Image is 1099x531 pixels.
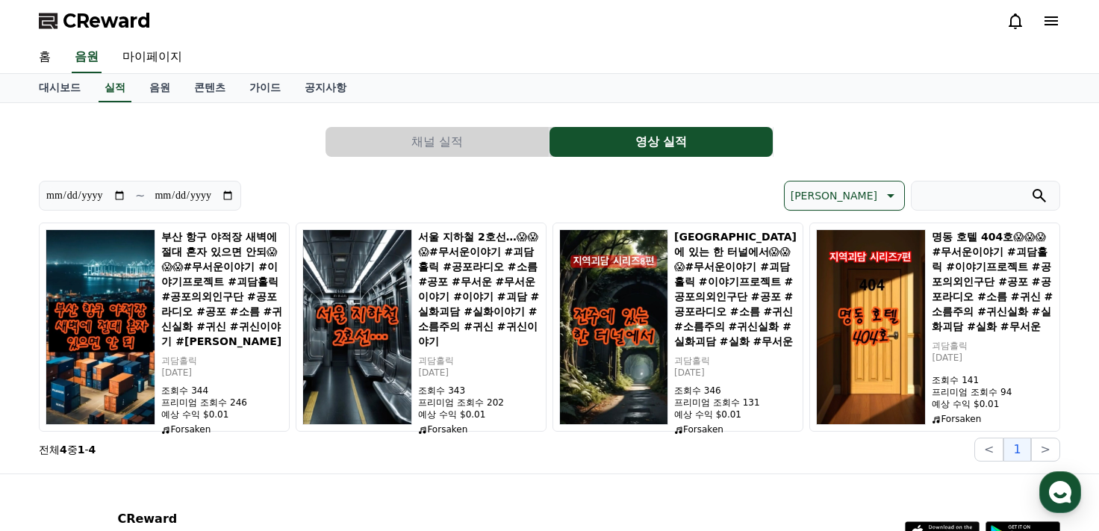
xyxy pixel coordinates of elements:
[1031,438,1060,462] button: >
[674,423,797,435] p: Forsaken
[674,355,797,367] p: 괴담홀릭
[39,223,290,432] button: 부산 항구 야적장 새벽에 절대 혼자 있으면 안되😱😱😱#무서운이야기 #이야기프로젝트 #괴담홀릭 #공포의외인구단 #공포라디오 #공포 #소름 #귀신실화 #귀신 #귀신이야기 #이야디...
[4,407,99,444] a: 홈
[418,367,540,379] p: [DATE]
[932,386,1053,398] p: 프리미엄 조회수 94
[27,42,63,73] a: 홈
[418,409,540,420] p: 예상 수익 $0.01
[72,42,102,73] a: 음원
[117,510,299,528] p: CReward
[784,181,905,211] button: [PERSON_NAME]
[559,229,668,425] img: 전주에 있는 한 터널에서😱😱😱#무서운이야기 #괴담홀릭 #이야기프로젝트 #공포의외인구단 #공포 #공포라디오 #소름 #귀신 #소름주의 #귀신실화 #실화괴담 #실화 #무서운
[932,352,1053,364] p: [DATE]
[791,185,877,206] p: [PERSON_NAME]
[674,367,797,379] p: [DATE]
[161,385,283,397] p: 조회수 344
[161,229,283,349] h5: 부산 항구 야적장 새벽에 절대 혼자 있으면 안되😱😱😱#무서운이야기 #이야기프로젝트 #괴담홀릭 #공포의외인구단 #공포라디오 #공포 #소름 #귀신실화 #귀신 #귀신이야기 #[PE...
[89,444,96,456] strong: 4
[293,74,358,102] a: 공지사항
[418,355,540,367] p: 괴담홀릭
[552,223,803,432] button: 전주에 있는 한 터널에서😱😱😱#무서운이야기 #괴담홀릭 #이야기프로젝트 #공포의외인구단 #공포 #공포라디오 #소름 #귀신 #소름주의 #귀신실화 #실화괴담 #실화 #무서운 [GE...
[161,423,283,435] p: Forsaken
[816,229,926,425] img: 명동 호텔 404호😱😱😱#무서운이야기 #괴담홀릭 #이야기프로젝트 #공포의외인구단 #공포 #공포라디오 #소름 #귀신 #소름주의 #귀신실화 #실화괴담 #실화 #무서운
[39,442,96,457] p: 전체 중 -
[161,355,283,367] p: 괴담홀릭
[182,74,237,102] a: 콘텐츠
[932,398,1053,410] p: 예상 수익 $0.01
[47,429,56,441] span: 홈
[418,385,540,397] p: 조회수 343
[418,423,540,435] p: Forsaken
[932,413,1053,425] p: Forsaken
[99,407,193,444] a: 대화
[296,223,547,432] button: 서울 지하철 2호선…😱😱😱#무서운이야기 #괴담홀릭 #공포라디오 #소름 #공포 #무서운 #무서운이야기 #이야기 #괴담 #실화괴담 #실화이야기 #소름주의 #귀신 #귀신이야기 서울...
[161,409,283,420] p: 예상 수익 $0.01
[27,74,93,102] a: 대시보드
[932,229,1053,334] h5: 명동 호텔 404호😱😱😱#무서운이야기 #괴담홀릭 #이야기프로젝트 #공포의외인구단 #공포 #공포라디오 #소름 #귀신 #소름주의 #귀신실화 #실화괴담 #실화 #무서운
[135,187,145,205] p: ~
[932,340,1053,352] p: 괴담홀릭
[1003,438,1030,462] button: 1
[302,229,412,425] img: 서울 지하철 2호선…😱😱😱#무서운이야기 #괴담홀릭 #공포라디오 #소름 #공포 #무서운 #무서운이야기 #이야기 #괴담 #실화괴담 #실화이야기 #소름주의 #귀신 #귀신이야기
[418,397,540,409] p: 프리미엄 조회수 202
[60,444,67,456] strong: 4
[161,397,283,409] p: 프리미엄 조회수 246
[237,74,293,102] a: 가이드
[46,229,155,425] img: 부산 항구 야적장 새벽에 절대 혼자 있으면 안되😱😱😱#무서운이야기 #이야기프로젝트 #괴담홀릭 #공포의외인구단 #공포라디오 #공포 #소름 #귀신실화 #귀신 #귀신이야기 #이야디
[932,374,1053,386] p: 조회수 141
[137,74,182,102] a: 음원
[549,127,773,157] button: 영상 실적
[326,127,549,157] button: 채널 실적
[674,229,797,349] h5: [GEOGRAPHIC_DATA]에 있는 한 터널에서😱😱😱#무서운이야기 #괴담홀릭 #이야기프로젝트 #공포의외인구단 #공포 #공포라디오 #소름 #귀신 #소름주의 #귀신실화 #실화...
[231,429,249,441] span: 설정
[110,42,194,73] a: 마이페이지
[137,430,155,442] span: 대화
[161,367,283,379] p: [DATE]
[39,9,151,33] a: CReward
[193,407,287,444] a: 설정
[674,409,797,420] p: 예상 수익 $0.01
[809,223,1060,432] button: 명동 호텔 404호😱😱😱#무서운이야기 #괴담홀릭 #이야기프로젝트 #공포의외인구단 #공포 #공포라디오 #소름 #귀신 #소름주의 #귀신실화 #실화괴담 #실화 #무서운 명동 호텔 ...
[674,397,797,409] p: 프리미엄 조회수 131
[99,74,131,102] a: 실적
[63,9,151,33] span: CReward
[78,444,85,456] strong: 1
[674,385,797,397] p: 조회수 346
[418,229,540,349] h5: 서울 지하철 2호선…😱😱😱#무서운이야기 #괴담홀릭 #공포라디오 #소름 #공포 #무서운 #무서운이야기 #이야기 #괴담 #실화괴담 #실화이야기 #소름주의 #귀신 #귀신이야기
[974,438,1003,462] button: <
